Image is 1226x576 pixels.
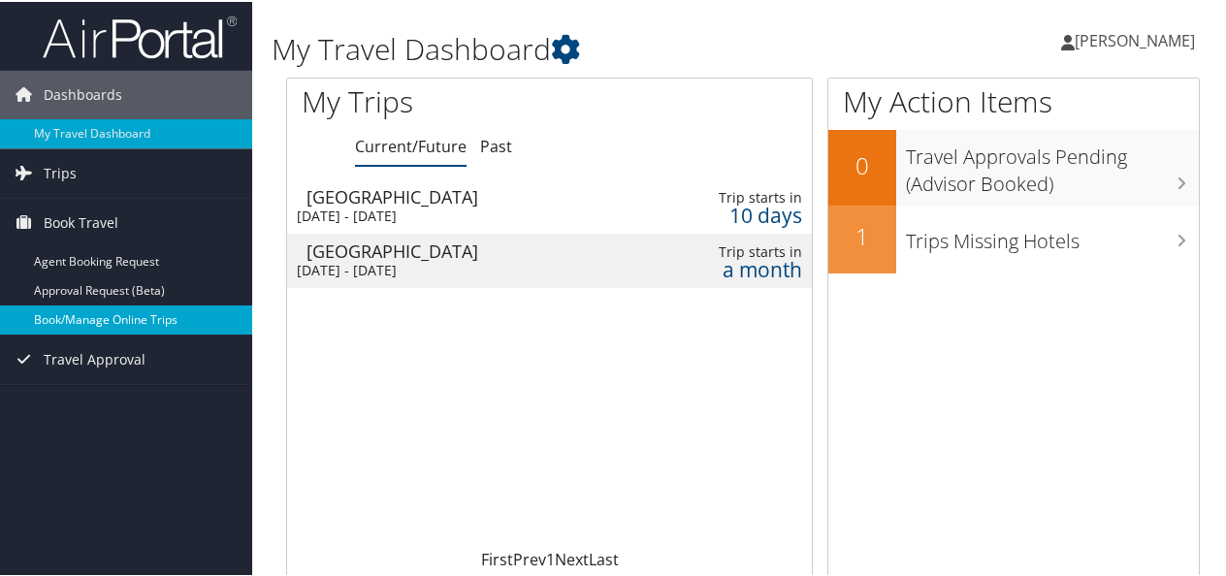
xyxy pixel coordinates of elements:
div: Trip starts in [691,187,802,205]
a: Next [555,547,589,568]
div: a month [691,259,802,276]
a: [PERSON_NAME] [1061,10,1214,68]
span: [PERSON_NAME] [1075,28,1195,49]
a: Prev [513,547,546,568]
span: Book Travel [44,197,118,245]
div: 10 days [691,205,802,222]
h3: Trips Missing Hotels [906,216,1199,253]
div: [GEOGRAPHIC_DATA] [306,186,631,204]
h1: My Travel Dashboard [272,27,900,68]
a: 0Travel Approvals Pending (Advisor Booked) [828,128,1199,203]
div: [DATE] - [DATE] [297,260,622,277]
a: Past [480,134,512,155]
a: 1Trips Missing Hotels [828,204,1199,272]
h2: 1 [828,218,896,251]
h1: My Action Items [828,80,1199,120]
div: [DATE] - [DATE] [297,206,622,223]
a: 1 [546,547,555,568]
h3: Travel Approvals Pending (Advisor Booked) [906,132,1199,196]
div: Trip starts in [691,241,802,259]
a: Current/Future [355,134,467,155]
span: Travel Approval [44,334,145,382]
img: airportal-logo.png [43,13,237,58]
a: Last [589,547,619,568]
a: First [481,547,513,568]
div: [GEOGRAPHIC_DATA] [306,240,631,258]
span: Trips [44,147,77,196]
span: Dashboards [44,69,122,117]
h1: My Trips [302,80,579,120]
h2: 0 [828,147,896,180]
